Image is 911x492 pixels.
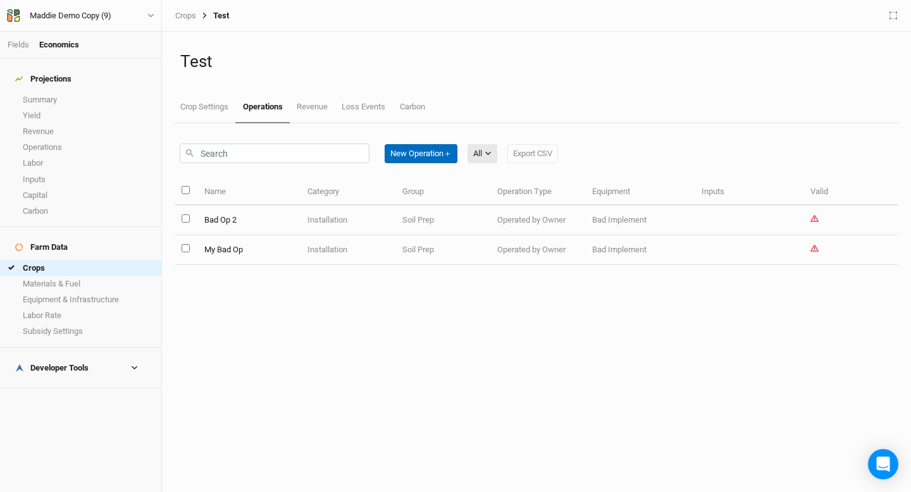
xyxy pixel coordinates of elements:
[592,215,647,224] span: Bad Implement
[301,235,395,265] td: Installation
[473,147,482,160] div: All
[180,144,369,163] input: Search
[175,11,196,21] a: Crops
[197,235,301,265] td: My Bad Op
[868,449,898,479] div: Open Intercom Messenger
[395,235,490,265] td: Soil Prep
[196,11,229,21] div: Test
[8,40,29,49] a: Fields
[395,178,490,206] th: Group
[173,92,235,122] a: Crop Settings
[290,92,335,122] a: Revenue
[592,245,647,254] span: Bad Implement
[301,206,395,235] td: Installation
[235,92,289,123] a: Operations
[15,74,71,84] div: Projections
[335,92,392,122] a: Loss Events
[15,242,68,252] div: Farm Data
[490,178,585,206] th: Operation Type
[180,52,893,71] h1: Test
[15,363,89,373] div: Developer Tools
[182,186,190,194] input: select all items
[490,235,585,265] td: Operated by Owner
[395,206,490,235] td: Soil Prep
[30,9,111,22] div: Maddie Demo Copy (9)
[197,178,301,206] th: Name
[695,178,803,206] th: Inputs
[507,144,558,163] button: Export CSV
[468,144,497,163] button: All
[197,206,301,235] td: Bad Op 2
[393,92,432,122] a: Carbon
[39,39,79,51] div: Economics
[182,244,190,252] input: select this item
[385,144,457,163] button: New Operation＋
[8,355,154,381] h4: Developer Tools
[490,206,585,235] td: Operated by Owner
[182,214,190,223] input: select this item
[585,178,694,206] th: Equipment
[803,178,898,206] th: Valid
[301,178,395,206] th: Category
[6,9,155,23] button: Maddie Demo Copy (9)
